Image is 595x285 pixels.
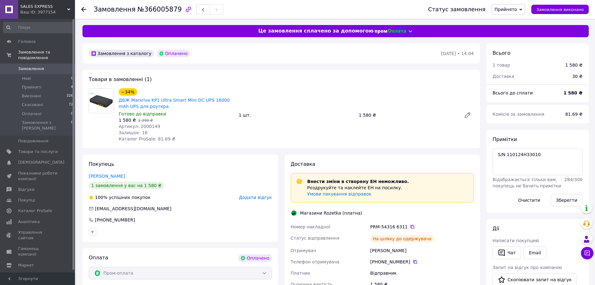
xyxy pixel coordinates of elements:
[513,194,546,206] button: Очистити
[307,179,409,184] span: Внести зміни в створену ЕН неможливо.
[67,93,73,99] span: 326
[20,4,67,9] span: SALES EXPRESS
[238,254,272,262] div: Оплачено
[18,39,36,44] span: Головна
[18,66,44,72] span: Замовлення
[18,49,75,61] span: Замовлення та повідомлення
[493,136,517,142] span: Примітки
[119,98,230,109] a: ДБЖ Marsriva KP1 Ultra Smart Mini DC UPS 16000 mAh UPS для роутера
[291,224,330,229] span: Номер накладної
[565,62,583,68] div: 1 580 ₴
[493,238,539,243] span: Написати покупцеві
[307,185,409,191] p: Роздрукуйте та наклейте ЕН на посилку.
[89,50,154,57] div: Замовлення з каталогу
[89,255,108,261] span: Оплата
[22,84,41,90] span: Прийняті
[18,230,58,241] span: Управління сайтом
[299,210,364,216] div: Магазини Rozetka (платна)
[369,245,475,256] div: [PERSON_NAME]
[22,111,42,117] span: Оплачені
[18,160,64,165] span: [DEMOGRAPHIC_DATA]
[581,247,593,259] button: Чат з покупцем
[18,170,58,182] span: Показники роботи компанії
[156,50,190,57] div: Оплачено
[22,102,43,108] span: Скасовані
[81,6,86,13] div: Повернутися назад
[563,90,583,95] b: 1 580 ₴
[71,84,73,90] span: 4
[89,174,125,179] a: [PERSON_NAME]
[119,111,166,116] span: Готово до відправки
[95,195,107,200] span: 100%
[22,120,71,131] span: Замовлення з [PERSON_NAME]
[119,136,175,141] span: Каталог ProSale: 81.69 ₴
[71,76,73,81] span: 0
[370,259,474,265] div: [PHONE_NUMBER]
[523,246,546,259] button: Email
[565,112,583,117] span: 81.69 ₴
[18,246,58,257] span: Гаманець компанії
[493,74,514,79] span: Доставка
[119,124,160,129] span: Артикул: 2000149
[551,194,583,206] button: Зберегти
[137,6,182,13] span: №366005879
[18,219,40,225] span: Аналітика
[239,195,272,200] span: Додати відгук
[356,111,459,120] div: 1 580 ₴
[71,111,73,117] span: 0
[236,111,356,120] div: 1 шт.
[22,76,31,81] span: Нові
[291,161,315,167] span: Доставка
[89,76,152,82] span: Товари в замовленні (1)
[89,89,113,113] img: ДБЖ Marsriva KP1 Ultra Smart Mini DC UPS 16000 mAh UPS для роутера
[493,265,562,270] span: Запит на відгук про компанію
[564,177,583,182] span: 284 / 300
[441,51,474,56] time: [DATE] • 14:04
[94,6,136,13] span: Замовлення
[494,7,517,12] span: Прийнято
[18,208,52,214] span: Каталог ProSale
[461,109,474,121] a: Редагувати
[20,9,75,15] div: Ваш ID: 3977154
[18,138,48,144] span: Повідомлення
[18,262,34,268] span: Маркет
[94,217,136,223] div: [PHONE_NUMBER]
[493,148,583,175] textarea: S/N 110124H33010
[258,28,374,35] span: Це замовлення сплачено за допомогою
[18,197,35,203] span: Покупці
[18,149,58,155] span: Товари та послуги
[428,6,486,13] div: Статус замовлення
[370,235,434,242] div: На шляху до одержувача
[119,118,136,123] span: 1 580 ₴
[291,259,340,264] span: Телефон отримувача
[71,120,73,131] span: 0
[568,69,586,83] div: 30 ₴
[89,194,151,201] div: успішних покупок
[119,88,137,96] div: −34%
[95,206,171,211] span: [EMAIL_ADDRESS][DOMAIN_NAME]
[69,102,73,108] span: 72
[536,7,584,12] span: Замовлення виконано
[493,50,510,56] span: Всього
[89,182,164,189] div: 1 замовлення у вас на 1 580 ₴
[291,248,316,253] span: Отримувач
[370,224,474,230] div: PRM-54316 6311
[291,236,340,241] span: Статус відправлення
[493,112,544,117] span: Комісія за замовлення
[119,130,147,135] span: Залишок: 16
[493,90,533,95] span: Всього до сплати
[369,267,475,279] div: Відправник
[493,177,561,188] span: Відображається тільки вам, покупець не бачить примітки
[138,118,153,123] span: 2 390 ₴
[18,187,34,192] span: Відгуки
[3,22,74,33] input: Пошук
[307,191,372,196] a: Умови пакування відправок
[531,5,589,14] button: Замовлення виконано
[89,161,114,167] span: Покупець
[493,226,499,232] span: Дії
[493,246,521,259] button: Чат
[22,93,41,99] span: Виконані
[291,271,310,276] span: Платник
[493,63,510,68] span: 1 товар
